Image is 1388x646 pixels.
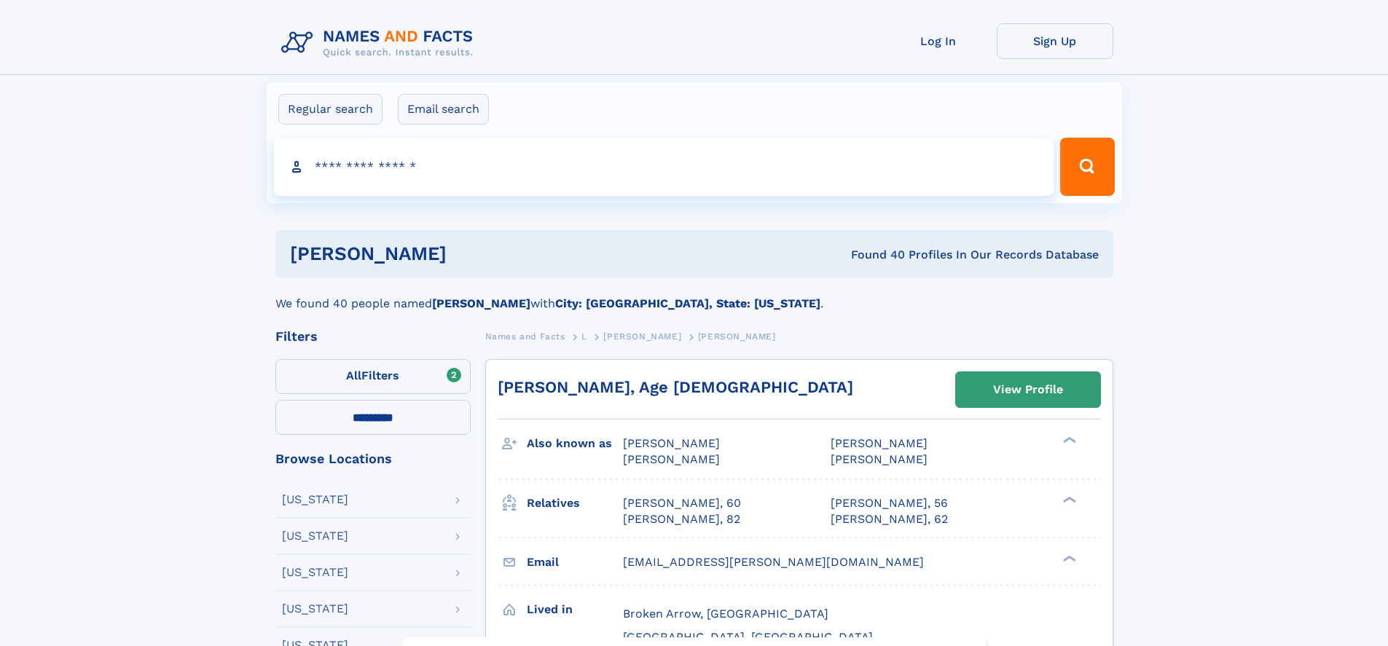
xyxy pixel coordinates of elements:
a: Log In [880,23,997,59]
b: [PERSON_NAME] [432,296,530,310]
button: Search Button [1060,138,1114,196]
img: Logo Names and Facts [275,23,485,63]
span: [PERSON_NAME] [603,331,681,342]
a: View Profile [956,372,1100,407]
div: ❯ [1059,436,1077,445]
a: [PERSON_NAME], 56 [831,495,948,511]
div: Found 40 Profiles In Our Records Database [648,247,1099,263]
div: ❯ [1059,495,1077,504]
label: Filters [275,359,471,394]
span: All [346,369,361,382]
div: [US_STATE] [282,530,348,542]
div: [US_STATE] [282,567,348,578]
a: Sign Up [997,23,1113,59]
span: Broken Arrow, [GEOGRAPHIC_DATA] [623,607,828,621]
a: [PERSON_NAME], 82 [623,511,740,527]
h3: Also known as [527,431,623,456]
div: [US_STATE] [282,494,348,505]
span: L [581,331,587,342]
span: [PERSON_NAME] [623,436,720,450]
div: We found 40 people named with . [275,277,1113,312]
div: Browse Locations [275,452,471,465]
a: [PERSON_NAME] [603,327,681,345]
input: search input [274,138,1054,196]
a: [PERSON_NAME], 62 [831,511,948,527]
span: [EMAIL_ADDRESS][PERSON_NAME][DOMAIN_NAME] [623,555,924,569]
a: [PERSON_NAME], Age [DEMOGRAPHIC_DATA] [498,378,853,396]
span: [PERSON_NAME] [698,331,776,342]
span: [PERSON_NAME] [831,452,928,466]
div: View Profile [993,373,1063,406]
a: [PERSON_NAME], 60 [623,495,741,511]
h3: Relatives [527,491,623,516]
h3: Lived in [527,597,623,622]
div: Filters [275,330,471,343]
div: ❯ [1059,554,1077,563]
label: Regular search [278,94,383,125]
label: Email search [398,94,489,125]
span: [PERSON_NAME] [831,436,928,450]
h1: [PERSON_NAME] [290,245,649,263]
b: City: [GEOGRAPHIC_DATA], State: [US_STATE] [555,296,820,310]
span: [GEOGRAPHIC_DATA], [GEOGRAPHIC_DATA] [623,630,873,644]
h3: Email [527,550,623,575]
span: [PERSON_NAME] [623,452,720,466]
a: L [581,327,587,345]
div: [US_STATE] [282,603,348,615]
a: Names and Facts [485,327,565,345]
